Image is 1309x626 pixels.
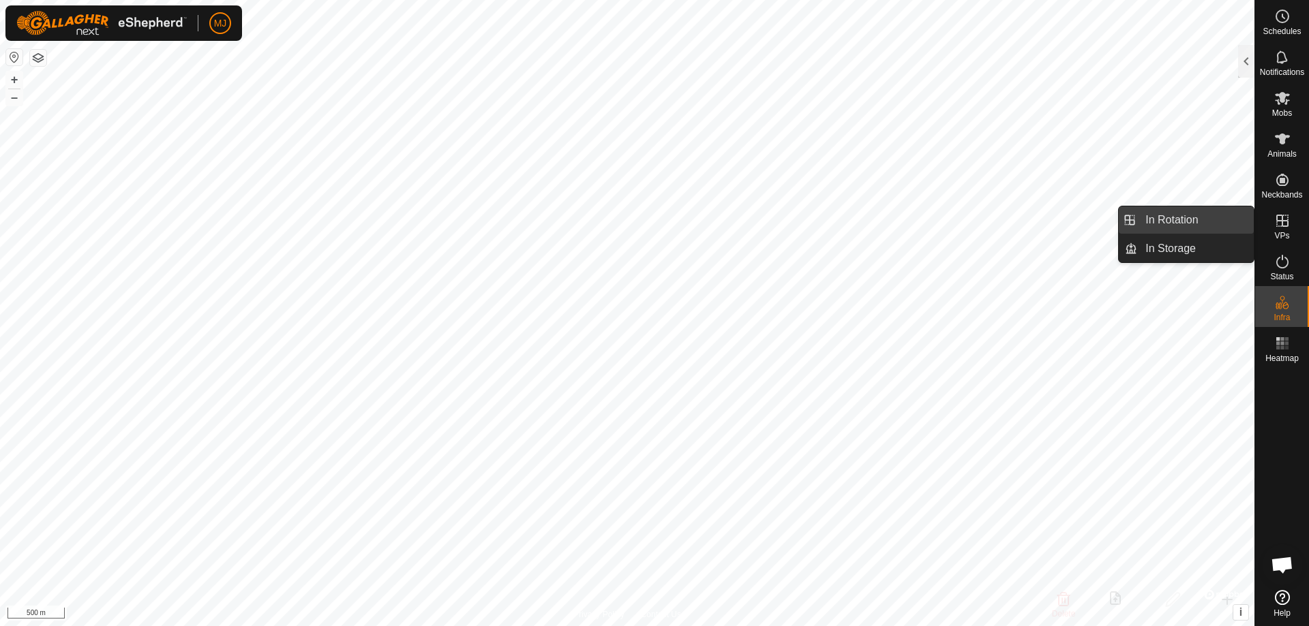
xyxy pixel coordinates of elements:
li: In Storage [1119,235,1254,262]
span: Infra [1274,313,1290,322]
span: Animals [1267,150,1297,158]
span: In Rotation [1145,212,1198,228]
button: – [6,89,22,106]
span: Schedules [1263,27,1301,35]
a: In Rotation [1137,206,1254,234]
span: Heatmap [1265,354,1299,362]
span: Mobs [1272,109,1292,117]
span: Status [1270,272,1293,281]
button: + [6,72,22,88]
a: Help [1255,584,1309,623]
span: i [1239,606,1242,618]
span: VPs [1274,232,1289,240]
button: i [1233,605,1248,620]
span: Neckbands [1261,191,1302,199]
span: Notifications [1260,68,1304,76]
a: Contact Us [641,608,681,621]
button: Reset Map [6,49,22,65]
li: In Rotation [1119,206,1254,234]
a: Privacy Policy [573,608,625,621]
a: In Storage [1137,235,1254,262]
button: Map Layers [30,50,46,66]
span: Help [1274,609,1291,617]
span: MJ [214,16,227,31]
a: Open chat [1262,544,1303,585]
span: In Storage [1145,240,1196,257]
img: Gallagher Logo [16,11,187,35]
